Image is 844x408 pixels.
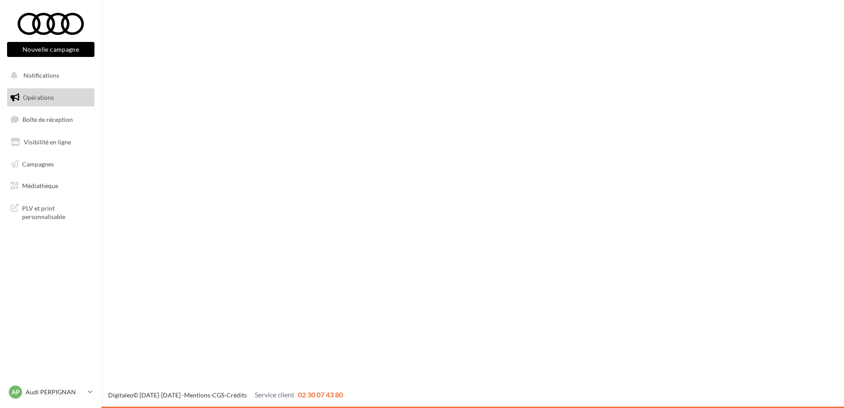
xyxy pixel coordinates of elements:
span: Boîte de réception [23,116,73,123]
a: AP Audi PERPIGNAN [7,384,94,400]
a: Digitaleo [108,391,133,399]
span: Service client [255,390,294,399]
a: Crédits [226,391,247,399]
a: Mentions [184,391,210,399]
span: 02 30 07 43 80 [298,390,343,399]
p: Audi PERPIGNAN [26,388,84,397]
a: Visibilité en ligne [5,133,96,151]
a: Campagnes [5,155,96,174]
span: © [DATE]-[DATE] - - - [108,391,343,399]
span: Notifications [23,72,59,79]
a: PLV et print personnalisable [5,199,96,225]
a: Opérations [5,88,96,107]
button: Nouvelle campagne [7,42,94,57]
span: Visibilité en ligne [24,138,71,146]
a: CGS [212,391,224,399]
span: Opérations [23,94,54,101]
span: Campagnes [22,160,54,167]
span: AP [11,388,20,397]
span: PLV et print personnalisable [22,202,91,221]
span: Médiathèque [22,182,58,189]
button: Notifications [5,66,93,85]
a: Médiathèque [5,177,96,195]
a: Boîte de réception [5,110,96,129]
